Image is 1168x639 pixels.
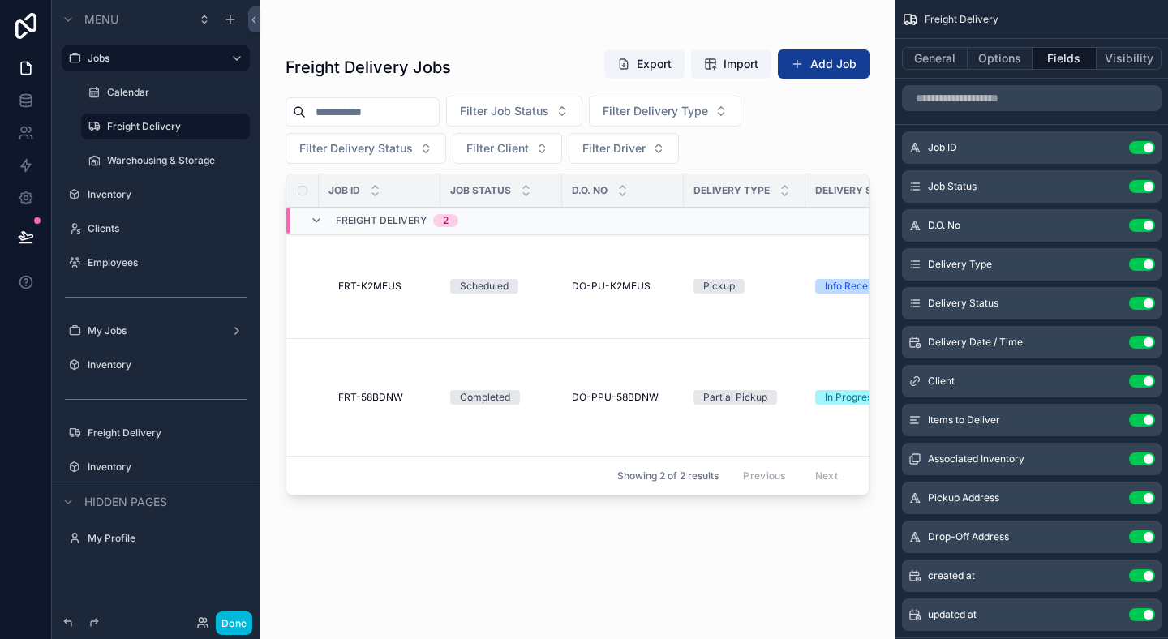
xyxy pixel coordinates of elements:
[928,297,998,310] span: Delivery Status
[286,56,451,79] h1: Freight Delivery Jobs
[928,608,977,621] span: updated at
[107,86,240,99] label: Calendar
[815,279,925,294] a: Info Received
[968,47,1033,70] button: Options
[604,49,685,79] button: Export
[572,280,651,293] span: DO-PU-K2MEUS
[338,280,431,293] a: FRT-K2MEUS
[338,391,431,404] a: FRT-58BDNW
[338,391,403,404] span: FRT-58BDNW
[928,414,1000,427] span: Items to Deliver
[724,56,758,72] span: Import
[928,180,977,193] span: Job Status
[815,184,904,197] span: Delivery Status
[928,258,992,271] span: Delivery Type
[88,256,240,269] label: Employees
[88,427,240,440] label: Freight Delivery
[572,391,659,404] span: DO-PPU-58BDNW
[84,11,118,28] span: Menu
[107,120,240,133] label: Freight Delivery
[703,390,767,405] div: Partial Pickup
[338,280,401,293] span: FRT-K2MEUS
[88,222,240,235] label: Clients
[925,13,998,26] span: Freight Delivery
[450,279,552,294] a: Scheduled
[572,280,674,293] a: DO-PU-K2MEUS
[460,390,510,405] div: Completed
[703,279,735,294] div: Pickup
[691,49,771,79] button: Import
[617,470,719,482] span: Showing 2 of 2 results
[446,96,582,127] button: Select Button
[582,140,646,157] span: Filter Driver
[928,141,957,154] span: Job ID
[778,49,870,79] button: Add Job
[693,390,796,405] a: Partial Pickup
[299,140,413,157] span: Filter Delivery Status
[693,279,796,294] a: Pickup
[450,184,511,197] span: Job Status
[84,494,167,510] span: Hidden pages
[1033,47,1097,70] button: Fields
[88,324,217,337] label: My Jobs
[569,133,679,164] button: Select Button
[825,279,887,294] div: Info Received
[572,184,608,197] span: D.O. No
[928,491,999,504] span: Pickup Address
[107,154,240,167] label: Warehousing & Storage
[466,140,529,157] span: Filter Client
[460,279,509,294] div: Scheduled
[88,532,240,545] label: My Profile
[928,569,975,582] span: created at
[928,336,1023,349] span: Delivery Date / Time
[928,530,1009,543] span: Drop-Off Address
[693,184,770,197] span: Delivery Type
[589,96,741,127] button: Select Button
[286,133,446,164] button: Select Button
[815,390,925,405] a: In Progress
[88,52,217,65] label: Jobs
[902,47,968,70] button: General
[88,461,240,474] label: Inventory
[825,390,877,405] div: In Progress
[336,214,427,227] span: Freight Delivery
[453,133,562,164] button: Select Button
[460,103,549,119] span: Filter Job Status
[928,452,1024,465] span: Associated Inventory
[603,103,708,119] span: Filter Delivery Type
[88,358,240,371] label: Inventory
[328,184,360,197] span: Job ID
[88,188,240,201] label: Inventory
[1097,47,1162,70] button: Visibility
[443,214,449,227] div: 2
[572,391,674,404] a: DO-PPU-58BDNW
[928,219,960,232] span: D.O. No
[450,390,552,405] a: Completed
[928,375,955,388] span: Client
[216,611,252,635] button: Done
